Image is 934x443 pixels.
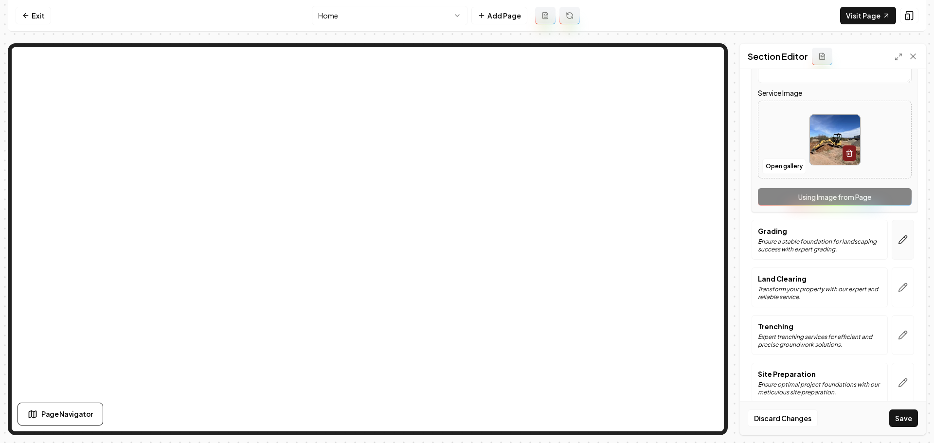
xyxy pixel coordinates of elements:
span: Page Navigator [41,409,93,419]
h2: Section Editor [748,50,808,63]
p: Trenching [758,321,881,331]
p: Expert trenching services for efficient and precise groundwork solutions. [758,333,881,349]
p: Ensure optimal project foundations with our meticulous site preparation. [758,381,881,396]
button: Regenerate page [559,7,580,24]
button: Discard Changes [748,409,818,427]
p: Site Preparation [758,369,881,379]
p: Land Clearing [758,274,881,284]
a: Exit [16,7,51,24]
a: Visit Page [840,7,896,24]
p: Ensure a stable foundation for landscaping success with expert grading. [758,238,881,253]
button: Page Navigator [18,403,103,425]
p: Grading [758,226,881,236]
p: Transform your property with our expert and reliable service. [758,285,881,301]
button: Save [889,409,918,427]
img: image [810,115,860,165]
button: Add admin page prompt [535,7,556,24]
button: Add Page [471,7,527,24]
button: Add admin section prompt [812,48,832,65]
button: Open gallery [762,159,806,174]
label: Service Image [758,87,912,99]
